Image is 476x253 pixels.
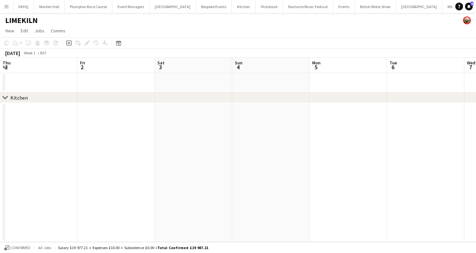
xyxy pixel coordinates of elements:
span: 5 [311,63,321,71]
app-user-avatar: Staffing Manager [463,16,471,24]
button: Morden Hall [34,0,65,13]
span: 2 [79,63,85,71]
span: Confirmed [10,246,30,250]
h1: LIMEKILN [5,16,38,25]
div: BST [40,50,47,55]
a: Comms [48,27,68,35]
span: Fri [80,60,85,66]
span: Sat [157,60,164,66]
a: Jobs [32,27,47,35]
button: Hickstead [255,0,283,13]
a: View [3,27,17,35]
span: Week 1 [21,50,38,55]
span: Comms [51,28,65,34]
button: Bespoke Events [196,0,232,13]
span: 1 [2,63,11,71]
button: Confirmed [3,244,31,251]
button: Nocturne Music Festival [283,0,333,13]
span: Jobs [35,28,44,34]
span: View [5,28,14,34]
span: Wed [467,60,475,66]
button: British Motor Show [355,0,396,13]
div: Kitchen [10,94,28,101]
span: 9 [470,2,473,6]
button: [GEOGRAPHIC_DATA] [150,0,196,13]
span: Tue [390,60,397,66]
span: 4 [234,63,243,71]
button: Events [333,0,355,13]
span: Mon [312,60,321,66]
button: KKHQ [13,0,34,13]
button: Kitchen [232,0,255,13]
span: Sun [235,60,243,66]
span: 7 [466,63,475,71]
span: 6 [389,63,397,71]
button: Plumpton Race Course [65,0,112,13]
span: Total Confirmed £19 987.21 [157,245,208,250]
span: Thu [3,60,11,66]
span: Edit [21,28,28,34]
button: [GEOGRAPHIC_DATA] [396,0,442,13]
a: 9 [465,3,473,10]
span: All jobs [37,245,52,250]
div: Salary £19 977.21 + Expenses £10.00 + Subsistence £0.00 = [58,245,208,250]
span: 3 [156,63,164,71]
div: [DATE] [5,50,20,56]
a: Edit [18,27,31,35]
button: Event Managers [112,0,150,13]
